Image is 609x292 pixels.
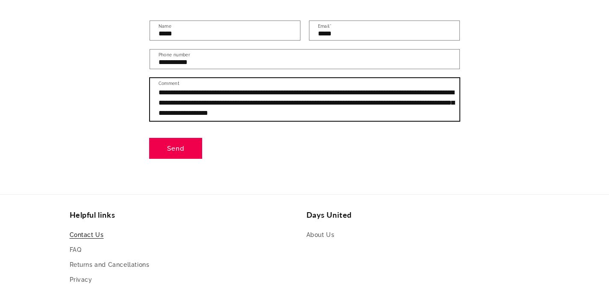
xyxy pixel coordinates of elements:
a: Contact Us [70,230,104,242]
a: Returns and Cancellations [70,257,150,272]
a: Privacy [70,272,92,287]
button: Send [150,138,202,158]
h2: Days United [306,210,540,220]
h2: Helpful links [70,210,303,220]
a: FAQ [70,242,82,257]
a: About Us [306,230,335,242]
